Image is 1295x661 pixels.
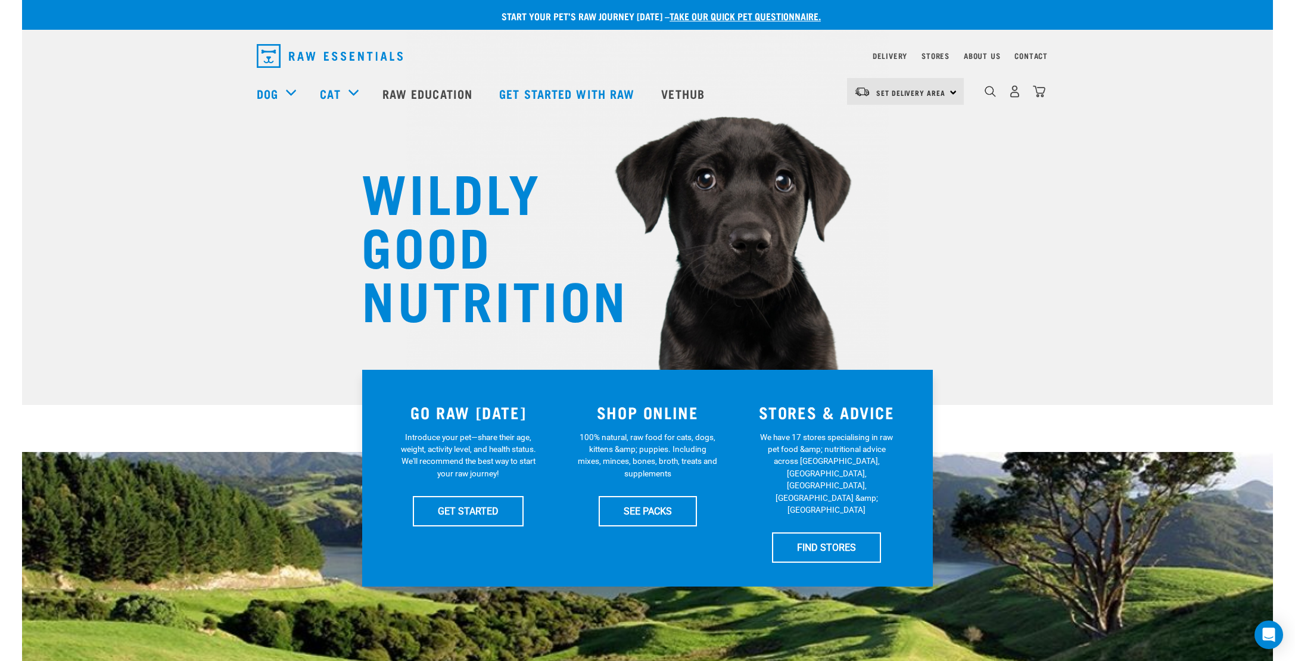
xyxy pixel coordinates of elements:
h1: WILDLY GOOD NUTRITION [362,164,600,325]
img: user.png [1008,85,1021,98]
a: Delivery [873,54,907,58]
a: About Us [964,54,1000,58]
a: Dog [257,85,278,102]
a: take our quick pet questionnaire. [670,13,821,18]
img: Raw Essentials Logo [257,44,403,68]
a: Get started with Raw [487,70,649,117]
a: Cat [320,85,340,102]
nav: dropdown navigation [247,39,1048,73]
a: Raw Education [371,70,487,117]
h3: STORES & ADVICE [744,403,909,422]
img: home-icon-1@2x.png [985,86,996,97]
img: van-moving.png [854,86,870,97]
span: Set Delivery Area [876,91,945,95]
nav: dropdown navigation [22,70,1273,117]
img: home-icon@2x.png [1033,85,1045,98]
p: Introduce your pet—share their age, weight, activity level, and health status. We'll recommend th... [399,431,538,480]
a: SEE PACKS [599,496,697,526]
p: Start your pet’s raw journey [DATE] – [31,9,1282,23]
h3: GO RAW [DATE] [386,403,551,422]
a: Stores [922,54,950,58]
a: Vethub [649,70,720,117]
a: Contact [1014,54,1048,58]
div: Open Intercom Messenger [1254,621,1283,649]
a: FIND STORES [772,532,881,562]
p: 100% natural, raw food for cats, dogs, kittens &amp; puppies. Including mixes, minces, bones, bro... [578,431,718,480]
h3: SHOP ONLINE [565,403,730,422]
a: GET STARTED [413,496,524,526]
p: We have 17 stores specialising in raw pet food &amp; nutritional advice across [GEOGRAPHIC_DATA],... [757,431,896,516]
